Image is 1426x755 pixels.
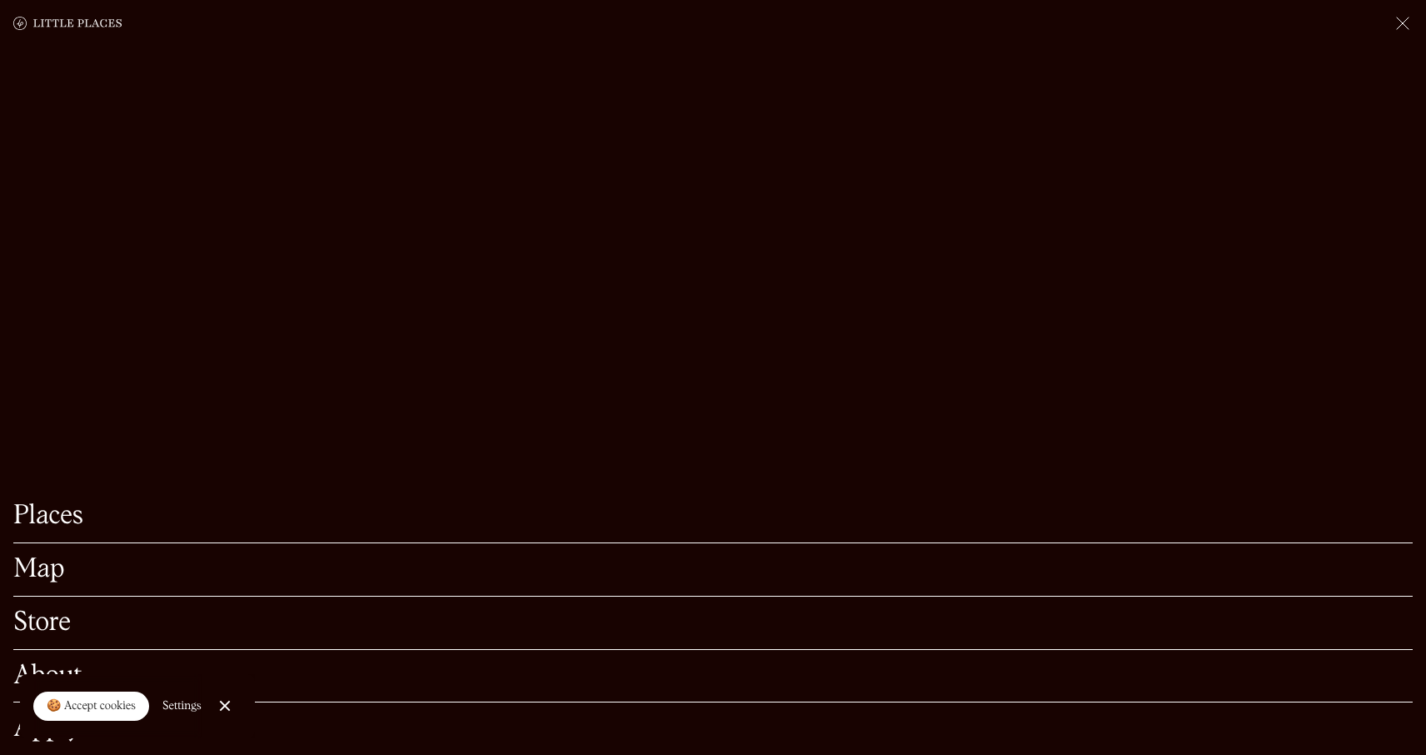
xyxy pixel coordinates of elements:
[13,716,1413,742] a: Apply
[13,663,1413,689] a: About
[13,557,1413,582] a: Map
[47,698,136,715] div: 🍪 Accept cookies
[13,610,1413,636] a: Store
[208,689,242,722] a: Close Cookie Popup
[162,700,202,712] div: Settings
[13,503,1413,529] a: Places
[162,687,202,725] a: Settings
[33,692,149,722] a: 🍪 Accept cookies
